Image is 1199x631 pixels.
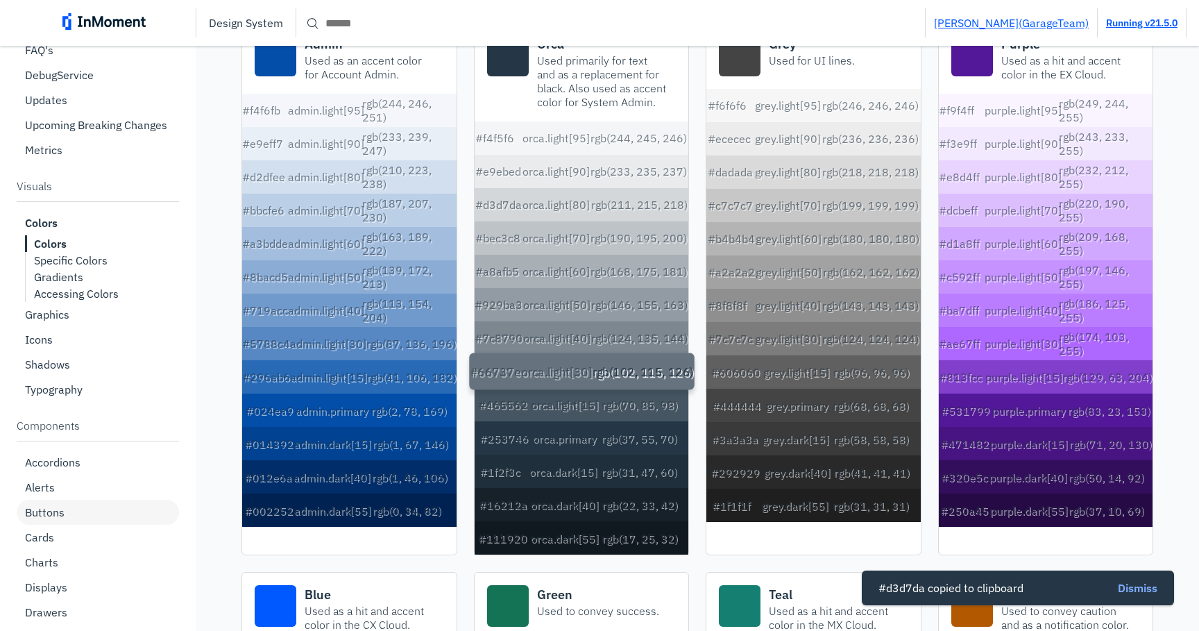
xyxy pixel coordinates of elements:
div: #d2dfee [242,160,288,194]
div: #16212a [478,488,527,521]
b: Colors [25,216,58,230]
div: #f6f6f6 [708,89,754,122]
div: #320e5c [940,460,987,494]
div: #ececec [708,122,754,155]
div: rgb(68, 68, 68) [833,389,916,422]
div: rgb(96, 96, 96) [833,355,917,389]
div: rgb(70, 85, 98) [602,388,685,421]
div: rgb(180, 180, 180) [823,222,919,255]
div: #606060 [711,355,760,389]
div: #296ab6 [242,360,290,394]
div: rgb(187, 207, 230) [362,194,456,227]
div: rgb(233, 235, 237) [590,155,687,188]
div: purple.light[60] [985,227,1060,260]
div: #111920 [477,521,527,555]
div: admin.light[50] [288,260,362,294]
div: rgb(31, 31, 31) [833,489,916,522]
p: Accessing Colors [34,287,119,301]
span: search icon [305,15,321,31]
div: rgb(209, 168, 255) [1059,227,1153,260]
div: admin.dark[15] [294,427,371,460]
div: #444444 [711,389,760,422]
div: purple.dark[15] [989,427,1067,460]
div: #014392 [244,427,293,460]
div: #dadada [708,155,754,189]
div: rgb(218, 218, 218) [822,155,919,189]
p: Cards [25,530,54,544]
div: orca.light[30] [521,353,592,389]
div: rgb(244, 246, 251) [362,94,456,127]
input: Search [296,10,925,35]
div: purple.light[40] [985,294,1060,327]
div: grey.primary [765,389,828,422]
div: rgb(37, 10, 69) [1068,494,1151,527]
a: [PERSON_NAME](GarageTeam) [934,16,1089,30]
div: grey.light[60] [756,222,822,255]
div: #8bacd5 [242,260,288,294]
b: Colors [34,237,67,251]
div: #292929 [710,455,759,489]
div: grey.dark[15] [762,422,828,455]
div: rgb(124, 124, 124) [822,322,919,355]
div: admin.light[70] [288,194,362,227]
div: rgb(146, 155, 163) [591,288,688,321]
div: rgb(233, 239, 247) [362,127,456,160]
p: Upcoming Breaking Changes [25,118,167,132]
p: Components [17,419,179,432]
div: #c592ff [939,260,985,294]
div: rgb(37, 55, 70) [601,421,684,455]
div: rgb(17, 25, 32) [602,521,685,555]
div: rgb(243, 233, 255) [1059,127,1153,160]
div: orca.primary [532,421,596,455]
div: purple.light[80] [985,160,1060,194]
div: rgb(199, 199, 199) [822,189,919,222]
p: Gradients [34,270,83,284]
div: rgb(1, 67, 146) [372,427,455,460]
p: Alerts [25,480,55,494]
div: rgb(41, 41, 41) [833,455,917,489]
div: grey.light[40] [755,289,821,322]
div: #d3d7da [475,188,522,221]
div: #f3e9ff [939,127,985,160]
div: rgb(246, 246, 246) [822,89,919,122]
img: inmoment_main_full_color [62,13,146,30]
p: Buttons [25,505,65,519]
p: Drawers [25,605,67,619]
div: admin.light[40] [288,294,362,327]
div: grey.light[50] [756,255,822,289]
div: #ae67ff [939,327,985,360]
div: rgb(22, 33, 42) [602,488,685,521]
div: #250a45 [939,494,988,527]
div: purple.light[50] [985,260,1060,294]
div: #3a3a3a [711,422,758,455]
div: admin.light[90] [288,127,362,160]
div: #f4f5f6 [475,121,521,155]
div: purple.light[30] [985,327,1060,360]
div: rgb(163, 189, 222) [362,227,456,260]
p: Used as a hit and accent color in the EX Cloud. [1001,53,1132,81]
div: orca.dark[40] [530,488,598,521]
div: #1f2f3c [479,455,525,488]
div: rgb(113, 154, 204) [362,294,456,327]
div: admin.light[15] [290,360,366,394]
p: Visuals [17,179,179,193]
a: Running v21.5.0 [1106,17,1177,29]
div: rgb(102, 115, 126) [592,353,693,389]
div: purple.light[15] [985,360,1062,394]
div: #e9eff7 [242,127,288,160]
div: rgb(139, 172, 213) [362,260,456,294]
div: orca.light[95] [522,121,590,155]
div: #012e6a [244,460,291,494]
div: orca.light[60] [522,255,590,288]
div: rgb(0, 34, 82) [372,494,455,527]
div: rgb(162, 162, 162) [823,255,919,289]
div: #813fcc [939,360,985,394]
div: rgb(41, 106, 182) [366,360,456,394]
div: rgb(174, 103, 255) [1059,327,1153,360]
div: #253746 [479,421,528,455]
p: Blue [305,585,436,604]
div: #929ba3 [475,288,522,321]
div: #f9f4ff [939,94,985,127]
div: orca.light[50] [523,288,590,321]
div: purple.primary [992,394,1065,427]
